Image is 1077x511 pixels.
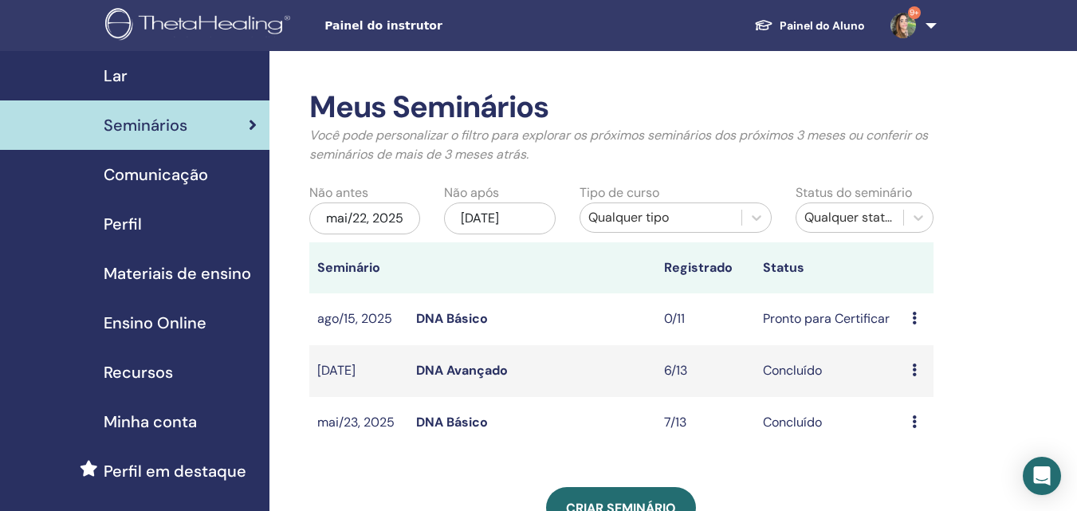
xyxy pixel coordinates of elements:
span: Lar [104,64,128,88]
td: Concluído [755,345,903,397]
img: graduation-cap-white.svg [754,18,773,32]
label: Tipo de curso [580,183,659,202]
label: Não após [444,183,499,202]
td: ago/15, 2025 [309,293,408,345]
td: mai/23, 2025 [309,397,408,449]
a: DNA Básico [416,414,488,430]
label: Status do seminário [796,183,912,202]
td: 6/13 [656,345,755,397]
td: 7/13 [656,397,755,449]
span: Perfil [104,212,142,236]
div: mai/22, 2025 [309,202,420,234]
a: DNA Básico [416,310,488,327]
span: Seminários [104,113,187,137]
a: Painel do Aluno [741,11,878,41]
div: Qualquer status [804,208,895,227]
span: 9+ [908,6,921,19]
th: Seminário [309,242,408,293]
span: Comunicação [104,163,208,187]
th: Registrado [656,242,755,293]
td: Pronto para Certificar [755,293,903,345]
a: DNA Avançado [416,362,508,379]
span: Materiais de ensino [104,261,251,285]
td: Concluído [755,397,903,449]
td: 0/11 [656,293,755,345]
th: Status [755,242,903,293]
div: Open Intercom Messenger [1023,457,1061,495]
span: Minha conta [104,410,197,434]
h2: Meus Seminários [309,89,934,126]
div: Qualquer tipo [588,208,733,227]
span: Recursos [104,360,173,384]
td: [DATE] [309,345,408,397]
label: Não antes [309,183,368,202]
span: Painel do instrutor [324,18,564,34]
p: Você pode personalizar o filtro para explorar os próximos seminários dos próximos 3 meses ou conf... [309,126,934,164]
img: default.jpg [890,13,916,38]
div: [DATE] [444,202,555,234]
span: Perfil em destaque [104,459,246,483]
span: Ensino Online [104,311,206,335]
img: logo.png [105,8,296,44]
